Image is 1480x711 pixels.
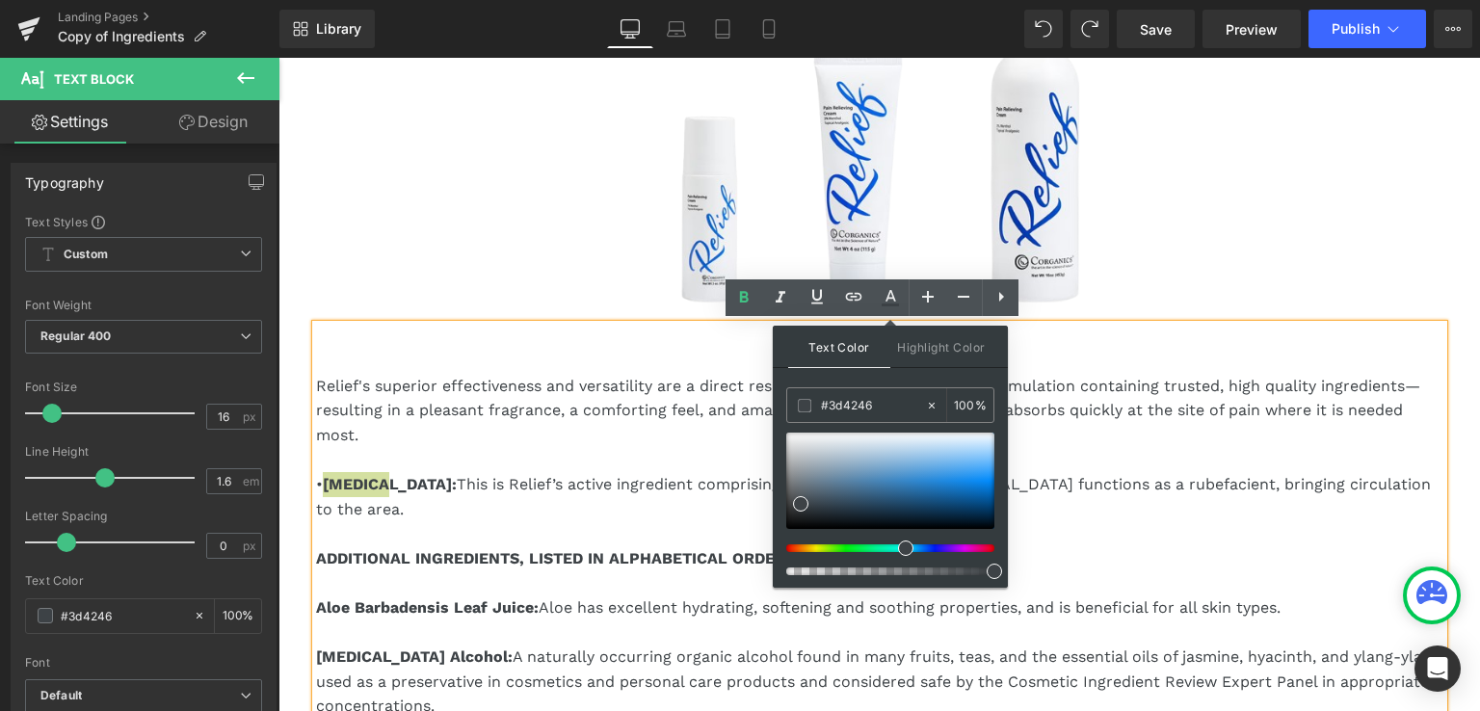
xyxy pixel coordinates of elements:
div: Typography [25,164,104,191]
button: Undo [1024,10,1063,48]
strong: [MEDICAL_DATA] Alcohol: [38,590,234,608]
button: Publish [1308,10,1426,48]
b: Custom [64,247,108,263]
strong: Aloe Barbadensis Leaf Juice: [38,540,260,559]
span: px [243,540,259,552]
div: Font Weight [25,299,262,312]
button: More [1434,10,1472,48]
button: Redo [1070,10,1109,48]
input: Color [61,605,184,626]
div: Letter Spacing [25,510,262,523]
span: em [243,475,259,487]
span: Text Block [54,71,134,87]
a: Desktop [607,10,653,48]
span: Publish [1332,21,1380,37]
a: Tablet [700,10,746,48]
p: A naturally occurring organic alcohol found in many fruits, teas, and the essential oils of jasmi... [38,587,1165,661]
span: Library [316,20,361,38]
a: Design [144,100,283,144]
strong: : [173,417,178,435]
div: Font Size [25,381,262,394]
div: Text Styles [25,214,262,229]
span: Highlight Color [890,326,992,367]
div: Line Height [25,445,262,459]
div: Text Color [25,574,262,588]
a: Preview [1202,10,1301,48]
i: Default [40,688,82,704]
div: % [947,388,993,422]
div: % [215,599,261,633]
a: Mobile [746,10,792,48]
p: Relief's superior effectiveness and versatility are a direct result of its unique proprietary for... [38,316,1165,390]
p: Aloe has excellent hydrating, softening and soothing properties, and is beneficial for all skin t... [38,538,1165,563]
a: Landing Pages [58,10,279,25]
strong: [MEDICAL_DATA] [44,417,173,435]
a: New Library [279,10,375,48]
b: Regular 400 [40,329,112,343]
input: Color [821,395,925,416]
span: Copy of Ingredients [58,29,185,44]
p: • This is Relief’s active ingredient comprising 3.0% of the product. [MEDICAL_DATA] functions as ... [38,414,1165,463]
strong: ADDITIONAL INGREDIENTS, LISTED IN ALPHABETICAL ORDER [38,491,507,510]
span: Preview [1226,19,1278,39]
span: Save [1140,19,1172,39]
a: Laptop [653,10,700,48]
span: Text Color [788,326,890,368]
div: Open Intercom Messenger [1414,645,1461,692]
span: px [243,410,259,423]
div: Font [25,656,262,670]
